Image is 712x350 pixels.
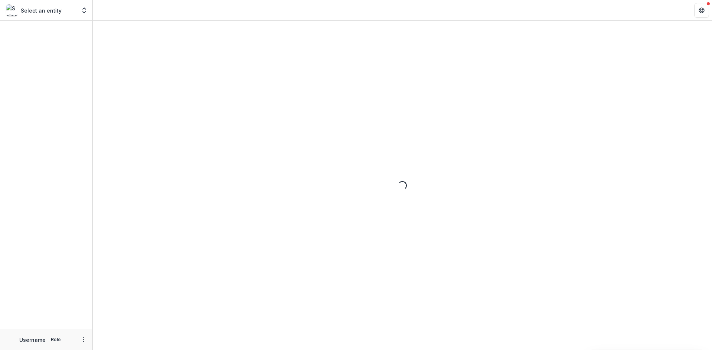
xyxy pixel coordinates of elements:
button: Get Help [694,3,709,18]
button: Open entity switcher [79,3,89,18]
p: Select an entity [21,7,62,14]
p: Username [19,336,46,344]
img: Select an entity [6,4,18,16]
p: Role [49,336,63,343]
button: More [79,335,88,344]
